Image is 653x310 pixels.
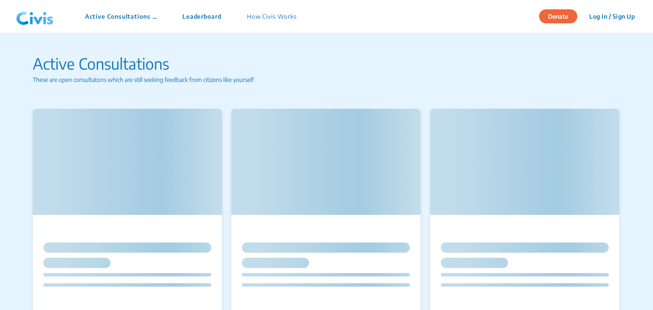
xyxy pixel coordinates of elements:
p: How Civis Works [247,12,297,21]
a: Donate [539,11,584,20]
img: navlogo.png [13,4,57,29]
button: Donate [539,9,577,23]
button: Log In / Sign Up [584,10,640,23]
p: These are open consultatons which are still seeking feedback from citizens like yourself [33,75,620,84]
p: Leaderboard [182,12,221,21]
p: Active Consultations [33,52,620,75]
p: Active Consultations [85,12,157,21]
